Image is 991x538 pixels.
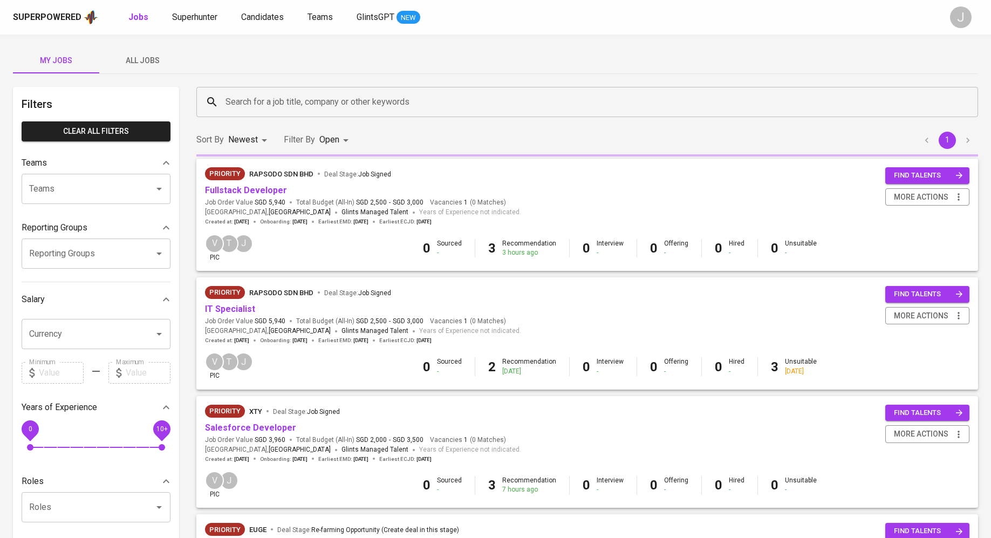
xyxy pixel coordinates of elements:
span: - [389,317,391,326]
a: Candidates [241,11,286,24]
div: New Job received from Demand Team [205,167,245,180]
div: Unsuitable [785,476,817,494]
p: Roles [22,475,44,488]
div: pic [205,352,224,380]
span: [GEOGRAPHIC_DATA] , [205,326,331,337]
div: Years of Experience [22,397,170,418]
div: - [664,367,688,376]
span: Years of Experience not indicated. [419,207,521,218]
b: 0 [423,359,430,374]
div: Unsuitable [785,357,817,376]
span: Onboarding : [260,218,307,226]
span: Years of Experience not indicated. [419,445,521,455]
span: more actions [894,190,948,204]
span: xTY [249,407,262,416]
div: New Job received from Demand Team [205,405,245,418]
b: 0 [423,241,430,256]
span: SGD 3,960 [255,435,285,445]
div: - [597,248,624,257]
span: SGD 2,500 [356,198,387,207]
b: 0 [650,359,658,374]
span: All Jobs [106,54,179,67]
span: [DATE] [353,337,368,344]
button: more actions [885,188,969,206]
span: Re-farming Opportunity (Create deal in this stage) [311,526,459,534]
span: Earliest ECJD : [379,455,432,463]
span: Priority [205,525,245,535]
span: GlintsGPT [357,12,394,22]
span: Clear All filters [30,125,162,138]
span: SGD 3,500 [393,435,423,445]
div: Offering [664,476,688,494]
div: Interview [597,476,624,494]
span: 1 [462,317,468,326]
b: 0 [771,241,778,256]
span: 1 [462,198,468,207]
span: [DATE] [416,455,432,463]
span: more actions [894,309,948,323]
div: Recommendation [502,476,556,494]
span: Job Signed [358,289,391,297]
span: Job Signed [307,408,340,416]
b: 0 [583,241,590,256]
span: Total Budget (All-In) [296,435,423,445]
span: [GEOGRAPHIC_DATA] [269,326,331,337]
span: [GEOGRAPHIC_DATA] [269,207,331,218]
div: T [220,352,238,371]
div: - [664,485,688,494]
div: Recommendation [502,357,556,376]
span: - [389,435,391,445]
div: Interview [597,357,624,376]
p: Sort By [196,133,224,146]
span: Glints Managed Talent [341,446,408,453]
span: [DATE] [416,337,432,344]
div: - [729,248,744,257]
div: pic [205,471,224,499]
span: Vacancies ( 0 Matches ) [430,435,506,445]
span: [GEOGRAPHIC_DATA] , [205,445,331,455]
b: 2 [488,359,496,374]
span: Priority [205,168,245,179]
span: [DATE] [234,337,249,344]
span: Vacancies ( 0 Matches ) [430,317,506,326]
b: 0 [771,478,778,493]
div: New Job received from Demand Team [205,286,245,299]
div: J [234,234,253,253]
div: Recommendation [502,239,556,257]
button: Open [152,181,167,196]
a: Fullstack Developer [205,185,287,195]
span: Created at : [205,218,249,226]
button: find talents [885,405,969,421]
span: Onboarding : [260,337,307,344]
input: Value [39,362,84,384]
span: euge [249,526,266,534]
div: - [664,248,688,257]
div: Offering [664,357,688,376]
span: SGD 5,940 [255,198,285,207]
b: 0 [715,241,722,256]
span: more actions [894,427,948,441]
p: Reporting Groups [22,221,87,234]
div: J [950,6,972,28]
div: V [205,471,224,490]
a: IT Specialist [205,304,255,314]
div: Newest [228,130,271,150]
button: find talents [885,167,969,184]
b: 0 [650,241,658,256]
span: [DATE] [292,218,307,226]
b: 0 [583,359,590,374]
div: Reporting Groups [22,217,170,239]
nav: pagination navigation [917,132,978,149]
h6: Filters [22,96,170,113]
button: more actions [885,425,969,443]
div: - [597,485,624,494]
div: Hired [729,357,744,376]
div: J [220,471,238,490]
span: Vacancies ( 0 Matches ) [430,198,506,207]
div: Hired [729,239,744,257]
a: GlintsGPT NEW [357,11,420,24]
span: Deal Stage : [324,171,391,178]
b: 0 [650,478,658,493]
a: Superhunter [172,11,220,24]
div: - [437,367,462,376]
